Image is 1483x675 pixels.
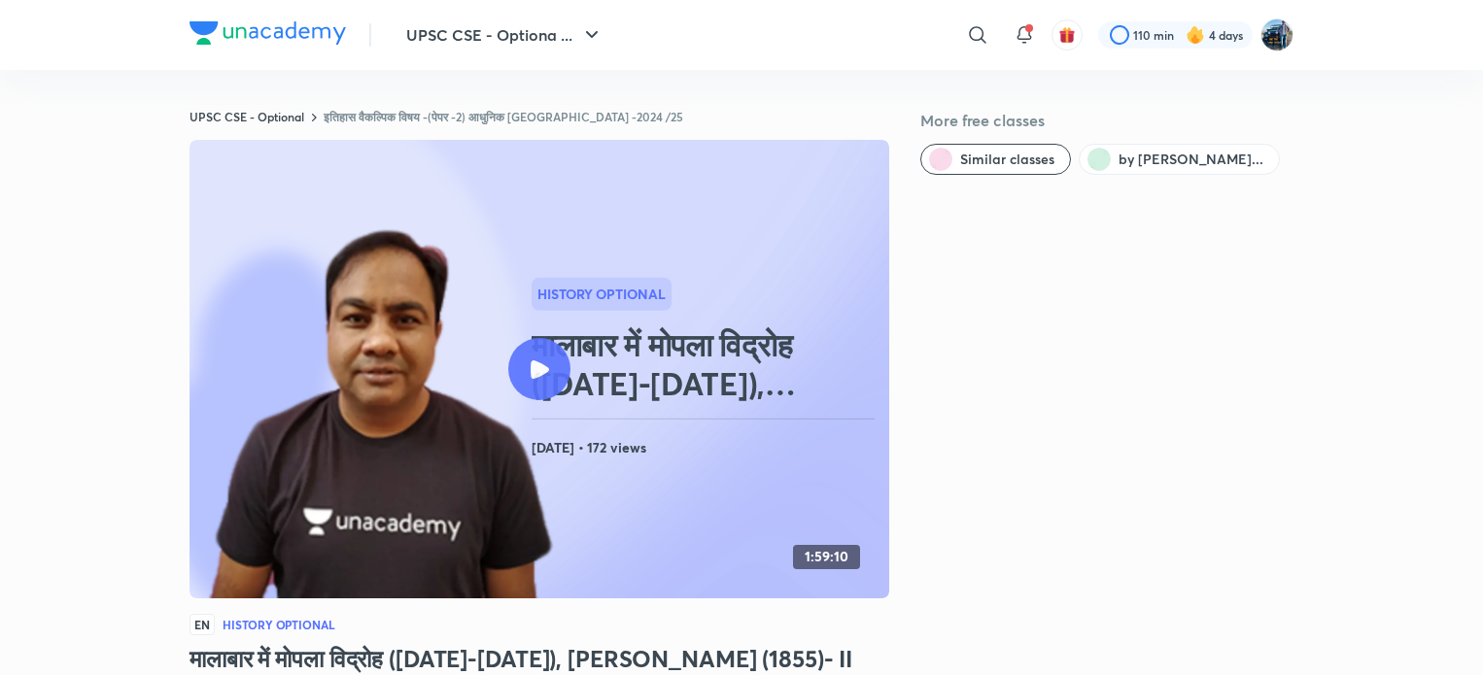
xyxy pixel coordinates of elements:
[532,435,881,460] h4: [DATE] • 172 views
[1052,19,1083,51] button: avatar
[1186,25,1205,45] img: streak
[395,16,615,54] button: UPSC CSE - Optiona ...
[190,21,346,45] img: Company Logo
[190,614,215,635] span: EN
[190,109,304,124] a: UPSC CSE - Optional
[960,150,1054,169] span: Similar classes
[920,144,1071,175] button: Similar classes
[1119,150,1263,169] span: by Ishrat Jawed Farooqui
[190,643,889,674] h3: मालाबार में मोपला विद्रोह ([DATE]-[DATE]), [PERSON_NAME] (1855)- II
[532,325,881,403] h2: मालाबार में मोपला विद्रोह ([DATE]-[DATE]), [PERSON_NAME] (1855)- II
[1058,26,1076,44] img: avatar
[223,619,335,630] h4: History Optional
[324,109,683,124] a: इतिहास वैकल्पिक विषय -(पेपर -2) आधुनिक [GEOGRAPHIC_DATA] -2024 /25
[805,549,848,565] h4: 1:59:10
[1079,144,1280,175] button: by Ishrat Jawed Farooqui
[190,21,346,50] a: Company Logo
[1260,18,1293,51] img: I A S babu
[920,109,1293,132] h5: More free classes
